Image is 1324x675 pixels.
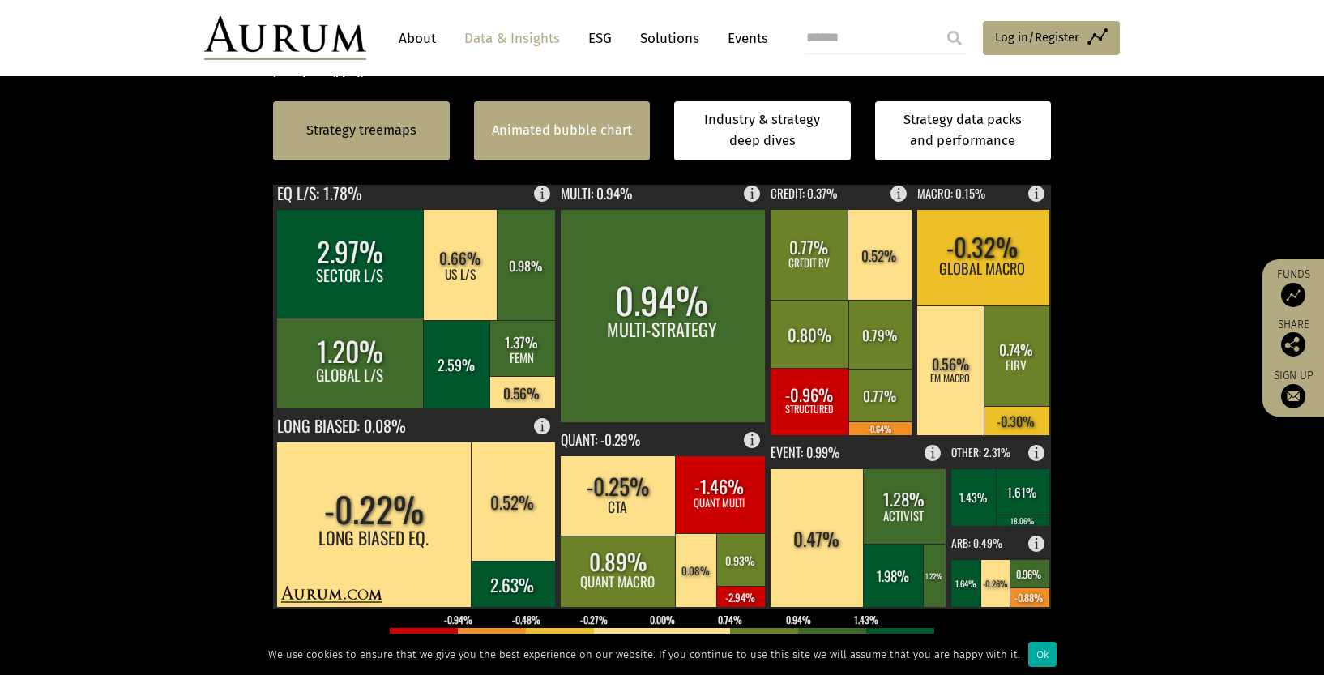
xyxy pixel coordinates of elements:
[632,23,707,53] a: Solutions
[492,120,632,141] a: Animated bubble chart
[391,23,444,53] a: About
[995,28,1079,47] span: Log in/Register
[1271,319,1316,357] div: Share
[938,22,971,54] input: Submit
[983,21,1120,55] a: Log in/Register
[1281,384,1305,408] img: Sign up to our newsletter
[875,101,1052,160] a: Strategy data packs and performance
[1271,369,1316,408] a: Sign up
[456,23,568,53] a: Data & Insights
[1281,283,1305,307] img: Access Funds
[306,120,416,141] a: Strategy treemaps
[674,101,851,160] a: Industry & strategy deep dives
[1028,642,1057,667] div: Ok
[204,16,366,60] img: Aurum
[720,23,768,53] a: Events
[1271,267,1316,307] a: Funds
[580,23,620,53] a: ESG
[1281,332,1305,357] img: Share this post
